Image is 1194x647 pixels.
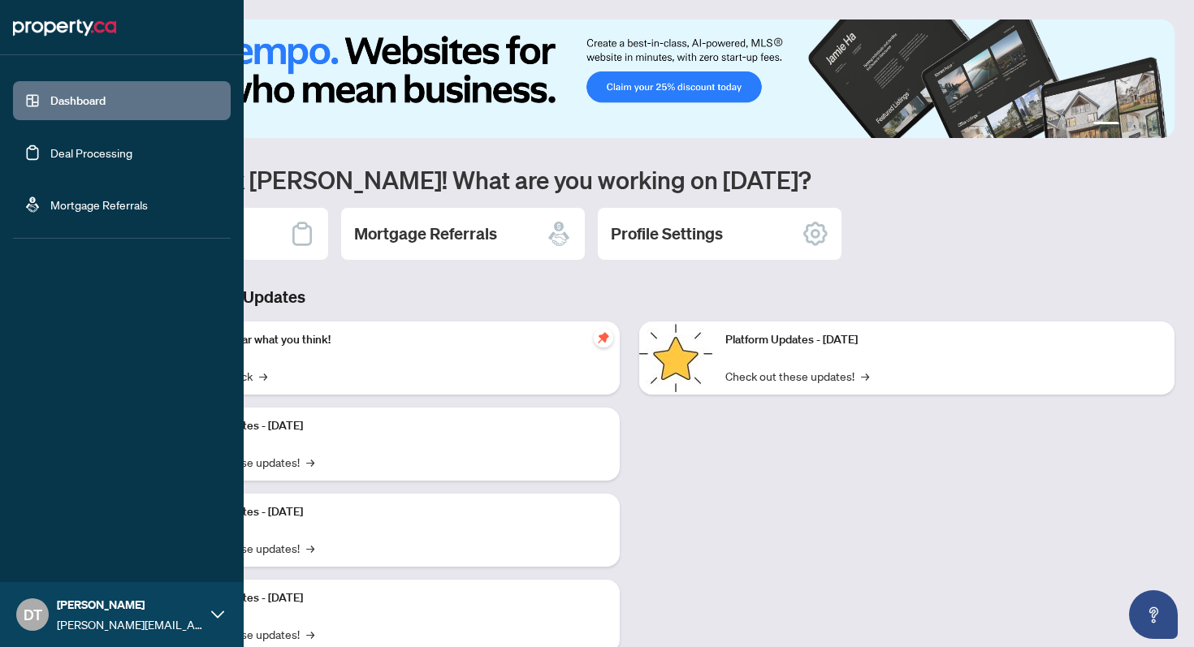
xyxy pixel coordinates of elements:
[594,328,613,347] span: pushpin
[171,417,607,435] p: Platform Updates - [DATE]
[84,164,1175,195] h1: Welcome back [PERSON_NAME]! What are you working on [DATE]?
[50,145,132,160] a: Deal Processing
[57,596,203,614] span: [PERSON_NAME]
[1139,122,1145,128] button: 3
[13,15,116,41] img: logo
[171,331,607,349] p: We want to hear what you think!
[84,286,1175,308] h3: Brokerage & Industry Updates
[1129,590,1178,639] button: Open asap
[861,367,869,385] span: →
[1093,122,1119,128] button: 1
[725,331,1162,349] p: Platform Updates - [DATE]
[611,222,723,245] h2: Profile Settings
[639,321,712,395] img: Platform Updates - June 23, 2025
[50,93,106,108] a: Dashboard
[725,367,869,385] a: Check out these updates!→
[259,367,267,385] span: →
[57,615,203,633] span: [PERSON_NAME][EMAIL_ADDRESS][DOMAIN_NAME]
[354,222,497,245] h2: Mortgage Referrals
[24,603,42,626] span: DT
[306,625,314,643] span: →
[306,453,314,471] span: →
[50,197,148,212] a: Mortgage Referrals
[306,539,314,557] span: →
[1152,122,1158,128] button: 4
[1126,122,1132,128] button: 2
[84,19,1175,138] img: Slide 0
[171,589,607,607] p: Platform Updates - [DATE]
[171,503,607,521] p: Platform Updates - [DATE]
